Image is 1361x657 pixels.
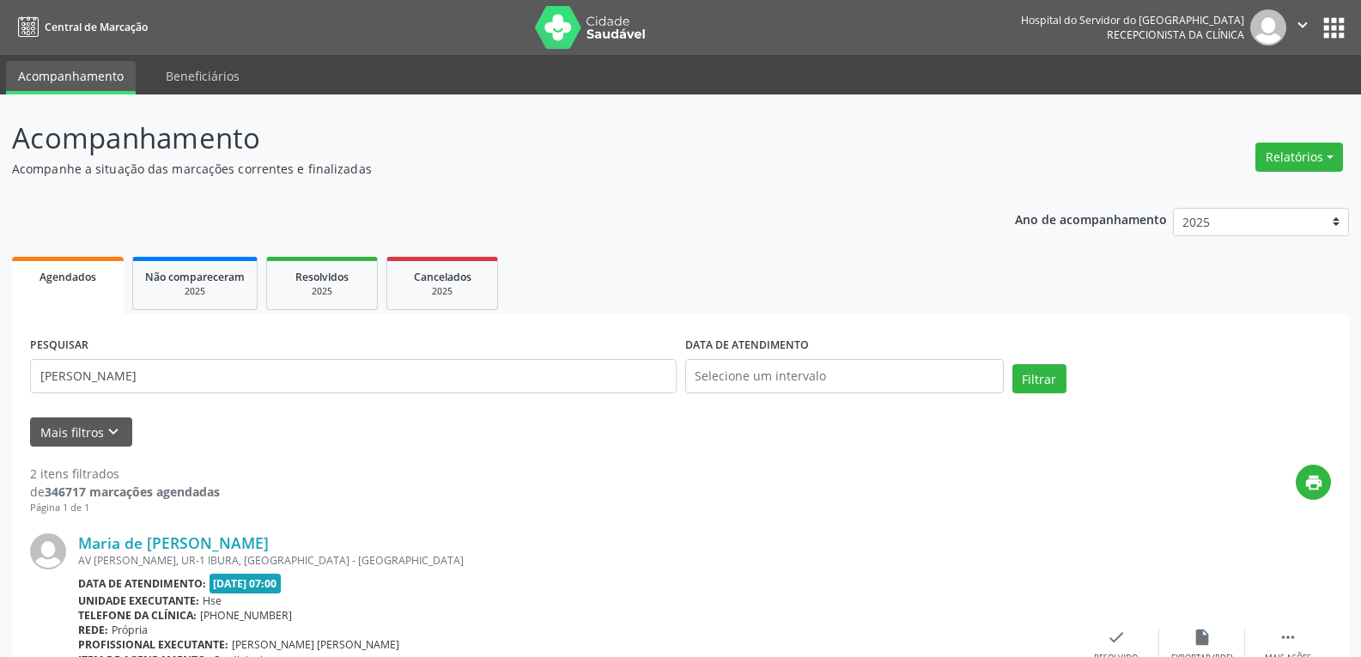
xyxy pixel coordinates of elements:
span: Não compareceram [145,270,245,284]
span: Agendados [39,270,96,284]
a: Beneficiários [154,61,252,91]
b: Unidade executante: [78,593,199,608]
span: Própria [112,623,148,637]
p: Acompanhamento [12,117,948,160]
div: 2025 [145,285,245,298]
span: Recepcionista da clínica [1107,27,1244,42]
button: Filtrar [1012,364,1066,393]
i:  [1279,628,1297,647]
i: print [1304,473,1323,492]
span: [PHONE_NUMBER] [200,608,292,623]
button: apps [1319,13,1349,43]
button:  [1286,9,1319,46]
b: Profissional executante: [78,637,228,652]
a: Acompanhamento [6,61,136,94]
div: 2 itens filtrados [30,465,220,483]
img: img [1250,9,1286,46]
b: Rede: [78,623,108,637]
button: print [1296,465,1331,500]
div: Página 1 de 1 [30,501,220,515]
span: [DATE] 07:00 [210,574,282,593]
i: insert_drive_file [1193,628,1212,647]
label: DATA DE ATENDIMENTO [685,332,809,359]
img: img [30,533,66,569]
span: Resolvidos [295,270,349,284]
b: Data de atendimento: [78,576,206,591]
input: Selecione um intervalo [685,359,1004,393]
div: 2025 [399,285,485,298]
input: Nome, código do beneficiário ou CPF [30,359,677,393]
strong: 346717 marcações agendadas [45,484,220,500]
p: Ano de acompanhamento [1015,208,1167,229]
b: Telefone da clínica: [78,608,197,623]
label: PESQUISAR [30,332,88,359]
div: AV [PERSON_NAME], UR-1 IBURA, [GEOGRAPHIC_DATA] - [GEOGRAPHIC_DATA] [78,553,1073,568]
a: Maria de [PERSON_NAME] [78,533,269,552]
div: de [30,483,220,501]
div: 2025 [279,285,365,298]
span: Cancelados [414,270,471,284]
i: keyboard_arrow_down [104,423,123,441]
p: Acompanhe a situação das marcações correntes e finalizadas [12,160,948,178]
div: Hospital do Servidor do [GEOGRAPHIC_DATA] [1021,13,1244,27]
a: Central de Marcação [12,13,148,41]
button: Mais filtroskeyboard_arrow_down [30,417,132,447]
span: [PERSON_NAME] [PERSON_NAME] [232,637,399,652]
button: Relatórios [1255,143,1343,172]
span: Central de Marcação [45,20,148,34]
span: Hse [203,593,222,608]
i:  [1293,15,1312,34]
i: check [1107,628,1126,647]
